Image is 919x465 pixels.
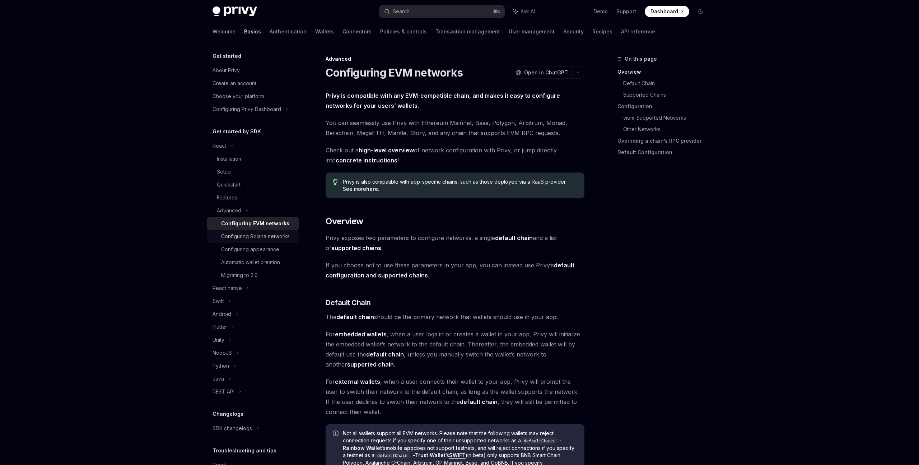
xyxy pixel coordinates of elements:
div: Advanced [217,206,241,215]
a: Default Configuration [617,147,712,158]
code: defaultChain [521,437,557,445]
div: Configuring appearance [221,245,279,254]
a: Quickstart [207,178,299,191]
button: Toggle dark mode [695,6,706,17]
h5: Get started by SDK [213,127,261,136]
a: Recipes [592,23,612,40]
a: default chain [495,234,533,242]
img: dark logo [213,6,257,17]
span: If you choose not to use these parameters in your app, you can instead use Privy’s . [326,260,584,280]
a: mobile app [386,445,414,451]
div: SDK changelogs [213,424,252,433]
a: Overview [617,66,712,78]
a: supported chain [347,361,394,368]
span: Open in ChatGPT [524,69,568,76]
a: Wallets [315,23,334,40]
div: About Privy [213,66,240,75]
span: Check out a of network configuration with Privy, or jump directly into ! [326,145,584,165]
div: Configuring EVM networks [221,219,289,228]
a: Configuration [617,101,712,112]
a: Support [616,8,636,15]
a: Dashboard [645,6,689,17]
a: Migrating to 2.0 [207,269,299,282]
a: Supported Chains [623,89,712,101]
div: Flutter [213,323,227,331]
div: Migrating to 2.0 [221,271,258,280]
a: About Privy [207,64,299,77]
strong: Trust Wallet [415,452,445,458]
a: Security [563,23,584,40]
h1: Configuring EVM networks [326,66,463,79]
div: Automatic wallet creation [221,258,280,267]
a: Other Networks [623,124,712,135]
svg: Info [333,431,340,438]
div: Configuring Solana networks [221,232,290,241]
a: Automatic wallet creation [207,256,299,269]
div: Configuring Privy Dashboard [213,105,281,114]
a: here [366,186,378,192]
span: You can seamlessly use Privy with Ethereum Mainnet, Base, Polygon, Arbitrum, Monad, Berachain, Me... [326,118,584,138]
div: REST API [213,387,234,396]
div: Create an account [213,79,256,88]
code: defaultChain [374,452,410,459]
span: For , when a user connects their wallet to your app, Privy will prompt the user to switch their n... [326,377,584,417]
a: Default Chain [623,78,712,89]
a: User management [509,23,555,40]
span: Privy is also compatible with app-specific chains, such as those deployed via a RaaS provider. Se... [343,178,577,193]
a: Basics [244,23,261,40]
strong: supported chains [331,244,381,252]
a: viem-Supported Networks [623,112,712,124]
a: Installation [207,152,299,165]
a: Configuring Solana networks [207,230,299,243]
a: Policies & controls [380,23,427,40]
a: Overriding a chain’s RPC provider [617,135,712,147]
strong: default chain [495,234,533,241]
h5: Troubleshooting and tips [213,446,276,455]
span: The should be the primary network that wallets should use in your app. [326,312,584,322]
div: Java [213,374,224,383]
a: Configuring appearance [207,243,299,256]
span: Default Chain [326,298,371,308]
button: Ask AI [508,5,540,18]
a: supported chains [331,244,381,252]
strong: default chain [336,313,374,321]
div: Search... [393,7,413,16]
a: Choose your platform [207,90,299,103]
a: Create an account [207,77,299,90]
button: Open in ChatGPT [511,66,572,79]
div: React [213,142,226,150]
a: SWIFT [449,452,466,459]
strong: default chain [460,398,498,405]
div: Setup [217,167,231,176]
a: high-level overview [359,147,414,154]
div: Installation [217,155,241,163]
div: React native [213,284,242,293]
div: Python [213,362,229,370]
strong: default chain [366,351,404,358]
div: Swift [213,297,224,305]
div: NodeJS [213,349,232,357]
div: Features [217,193,237,202]
span: ⌘ K [493,9,500,14]
h5: Changelogs [213,410,243,418]
a: Connectors [342,23,372,40]
a: Setup [207,165,299,178]
span: Ask AI [521,8,535,15]
a: Transaction management [435,23,500,40]
a: Welcome [213,23,235,40]
div: Choose your platform [213,92,264,101]
div: Advanced [326,55,584,63]
strong: external wallets [335,378,380,385]
div: Android [213,310,231,318]
a: Authentication [270,23,307,40]
strong: Rainbow Wallet [343,445,382,451]
svg: Tip [333,179,338,185]
a: Configuring EVM networks [207,217,299,230]
strong: embedded wallets [335,331,387,338]
div: Quickstart [217,180,241,189]
button: Search...⌘K [379,5,505,18]
span: Overview [326,216,363,227]
strong: Privy is compatible with any EVM-compatible chain, and makes it easy to configure networks for yo... [326,92,560,109]
span: Dashboard [650,8,678,15]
